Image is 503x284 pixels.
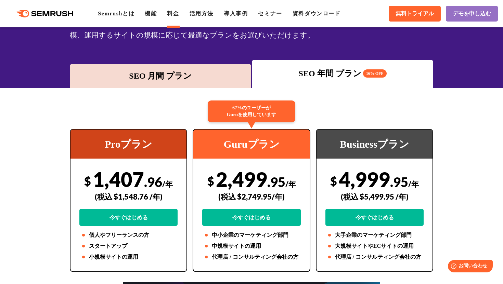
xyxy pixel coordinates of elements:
[317,130,433,159] div: Businessプラン
[325,253,424,261] li: 代理店 / コンサルティング会社の方
[325,242,424,250] li: 大規模サイトやECサイトの運用
[202,185,301,209] div: (税込 $2,749.95/年)
[202,209,301,226] a: 今すぐはじめる
[325,167,424,226] div: 4,999
[293,11,341,16] a: 資料ダウンロード
[390,174,408,190] span: .95
[330,174,337,188] span: $
[162,179,173,189] span: /年
[79,253,178,261] li: 小規模サイトの運用
[325,231,424,239] li: 大手企業のマーケティング部門
[325,209,424,226] a: 今すぐはじめる
[79,242,178,250] li: スタートアップ
[79,185,178,209] div: (税込 $1,548.76 /年)
[79,209,178,226] a: 今すぐはじめる
[446,6,498,22] a: デモを申し込む
[389,6,441,22] a: 無料トライアル
[79,167,178,226] div: 1,407
[224,11,248,16] a: 導入事例
[70,130,187,159] div: Proプラン
[442,257,495,276] iframe: Help widget launcher
[202,167,301,226] div: 2,499
[267,174,285,190] span: .95
[363,69,387,78] span: 16% OFF
[70,17,434,41] div: SEOの3つの料金プランから、広告・SNS・市場調査ツールキットをご用意しています。業務領域や会社の規模、運用するサイトの規模に応じて最適なプランをお選びいただけます。
[255,67,430,80] div: SEO 年間 プラン
[453,10,491,17] span: デモを申し込む
[325,185,424,209] div: (税込 $5,499.95 /年)
[190,11,214,16] a: 活用方法
[84,174,91,188] span: $
[167,11,179,16] a: 料金
[208,100,295,122] div: 67%のユーザーが Guruを使用しています
[202,242,301,250] li: 中規模サイトの運用
[79,231,178,239] li: 個人やフリーランスの方
[98,11,134,16] a: Semrushとは
[207,174,214,188] span: $
[144,174,162,190] span: .96
[145,11,157,16] a: 機能
[202,253,301,261] li: 代理店 / コンサルティング会社の方
[396,10,434,17] span: 無料トライアル
[73,70,248,82] div: SEO 月間 プラン
[285,179,296,189] span: /年
[202,231,301,239] li: 中小企業のマーケティング部門
[193,130,310,159] div: Guruプラン
[408,179,419,189] span: /年
[258,11,282,16] a: セミナー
